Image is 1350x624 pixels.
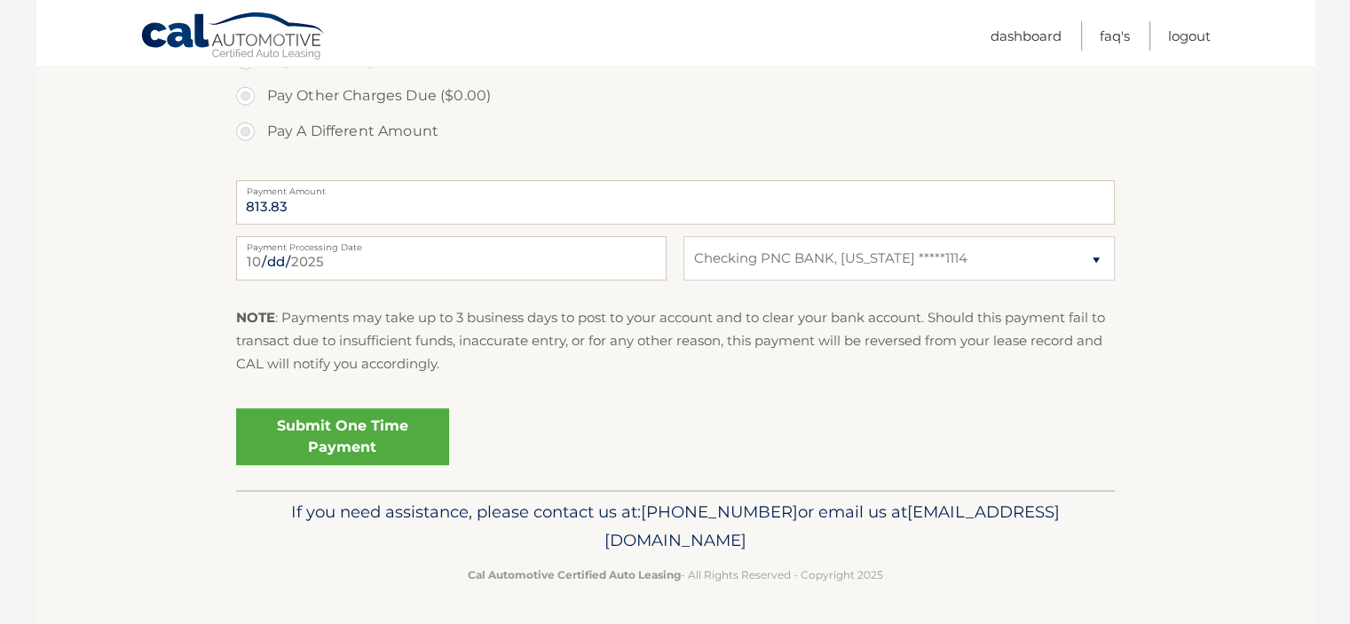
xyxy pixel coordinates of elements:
span: [EMAIL_ADDRESS][DOMAIN_NAME] [604,502,1060,550]
label: Payment Amount [236,180,1115,194]
a: Cal Automotive [140,12,327,63]
a: Logout [1168,21,1211,51]
a: Submit One Time Payment [236,408,449,465]
a: Dashboard [991,21,1062,51]
p: - All Rights Reserved - Copyright 2025 [248,565,1103,584]
input: Payment Amount [236,180,1115,225]
span: [PHONE_NUMBER] [641,502,798,522]
a: FAQ's [1100,21,1130,51]
strong: Cal Automotive Certified Auto Leasing [468,568,681,581]
input: Payment Date [236,236,667,280]
strong: NOTE [236,309,275,326]
p: If you need assistance, please contact us at: or email us at [248,498,1103,555]
label: Pay A Different Amount [236,114,1115,149]
label: Payment Processing Date [236,236,667,250]
p: : Payments may take up to 3 business days to post to your account and to clear your bank account.... [236,306,1115,376]
label: Pay Other Charges Due ($0.00) [236,78,1115,114]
